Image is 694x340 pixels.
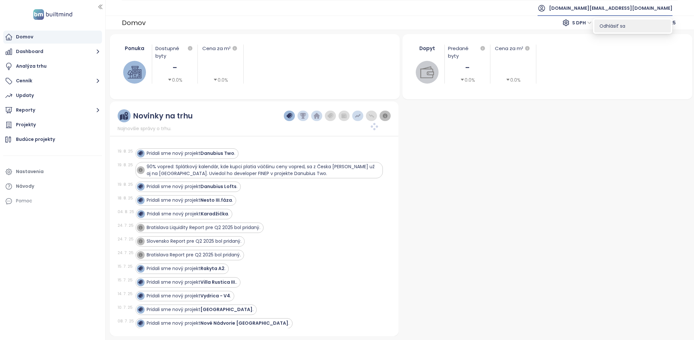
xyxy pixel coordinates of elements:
[549,0,672,16] span: [DOMAIN_NAME][EMAIL_ADDRESS][DOMAIN_NAME]
[147,183,238,190] div: Pridali sme nový projekt .
[341,113,347,119] img: wallet-dark-grey.png
[118,305,134,310] div: 10. 7. 25
[16,182,34,190] div: Návody
[118,291,134,297] div: 14. 7. 25
[16,121,36,129] div: Projekty
[138,307,143,312] img: icon
[147,224,260,231] span: Bratislava Liquidity Report pre Q2 2025 bol pridaný.
[147,197,233,204] div: Pridali sme nový projekt .
[286,113,292,119] img: price-tag-dark-blue.png
[147,306,253,313] div: Pridali sme nový projekt .
[3,118,102,131] a: Projekty
[138,239,143,243] img: icon
[167,76,182,84] div: 0.0%
[118,277,134,283] div: 15. 7. 25
[3,45,102,58] button: Dashboard
[3,104,102,117] button: Reporty
[138,184,143,189] img: icon
[118,236,134,242] div: 24. 7. 25
[200,306,253,313] strong: [GEOGRAPHIC_DATA]
[120,112,128,120] img: ruler
[118,223,134,228] div: 24. 7. 25
[572,18,592,28] span: S DPH
[138,293,143,298] img: icon
[147,238,241,244] span: Slovensko Report pre Q2 2025 bol pridaný.
[16,135,55,143] div: Budúce projekty
[147,211,229,217] div: Pridali sme nový projekt .
[16,62,47,70] div: Analýza trhu
[16,168,44,176] div: Nastavenia
[200,265,224,272] strong: Rakyta A2
[118,148,134,154] div: 19. 8. 25
[3,133,102,146] a: Budúce projekty
[382,113,388,119] img: information-circle.png
[138,168,143,172] img: icon
[369,113,374,119] img: price-decreases.png
[121,45,149,52] div: Ponuka
[122,17,146,29] div: Domov
[147,265,225,272] div: Pridali sme nový projekt .
[300,113,306,119] img: trophy-dark-blue.png
[420,65,434,79] img: wallet
[147,150,235,157] div: Pridali sme nový projekt .
[138,280,143,284] img: icon
[200,320,288,326] strong: Nové Nádvorie [GEOGRAPHIC_DATA]
[3,31,102,44] a: Domov
[200,150,234,156] strong: Danubius Two
[3,75,102,88] button: Cenník
[200,292,230,299] strong: Vydrica - V4
[138,321,143,325] img: icon
[201,211,228,217] strong: Karadžička
[147,163,375,177] span: 90% vopred: Splátkový kalendár, kde kupci platia väčšinu ceny vopred, sa z Česka [PERSON_NAME] už...
[147,320,289,327] div: Pridali sme nový projekt .
[200,197,232,203] strong: Nesto III.fáza
[460,77,465,82] span: caret-down
[138,151,143,156] img: icon
[200,183,237,190] strong: Danubius Lofts
[213,76,228,84] div: 0.0%
[355,113,361,119] img: price-increases.png
[3,89,102,102] a: Updaty
[413,45,441,52] div: Dopyt
[460,76,475,84] div: 0.0%
[138,225,143,230] img: icon
[31,8,74,21] img: logo
[494,45,532,52] div: Cena za m²
[213,77,218,82] span: caret-down
[155,45,194,60] div: Dostupné byty
[155,61,194,75] div: -
[16,33,33,41] div: Domov
[138,211,143,216] img: icon
[118,162,134,168] div: 19. 8. 25
[200,279,236,285] strong: Villa Rustica III.
[138,266,143,271] img: icon
[3,180,102,193] a: Návody
[118,182,134,187] div: 19. 8. 25
[16,91,34,100] div: Updaty
[118,209,134,215] div: 04. 8. 25
[118,250,134,256] div: 24. 7. 25
[147,252,241,258] span: Bratislava Report pre Q2 2025 bol pridaný.
[327,113,333,119] img: price-tag-grey.png
[16,197,32,205] div: Pomoc
[118,195,134,201] div: 18. 8. 25
[138,252,143,257] img: icon
[3,165,102,178] a: Nastavenia
[3,60,102,73] a: Analýza trhu
[202,45,231,52] div: Cena za m²
[118,318,134,324] div: 08. 7. 25
[147,279,237,286] div: Pridali sme nový projekt .
[506,77,510,82] span: caret-down
[448,61,487,75] div: -
[147,292,231,299] div: Pridali sme nový projekt .
[448,45,487,60] div: Predané byty
[128,65,141,79] img: house
[118,125,171,132] span: Najnovšie správy o trhu.
[133,112,193,120] div: Novinky na trhu
[167,77,172,82] span: caret-down
[138,198,143,202] img: icon
[506,76,521,84] div: 0.0%
[314,113,320,119] img: home-dark-blue.png
[3,195,102,208] div: Pomoc
[600,23,625,29] span: Odhlásiť sa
